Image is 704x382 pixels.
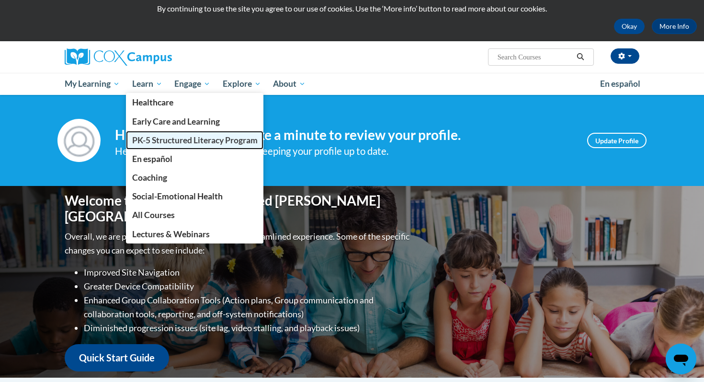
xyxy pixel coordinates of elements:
span: All Courses [132,210,175,220]
span: My Learning [65,78,120,90]
span: En español [600,79,640,89]
a: Engage [168,73,216,95]
a: Social-Emotional Health [126,187,264,206]
a: More Info [652,19,697,34]
a: Quick Start Guide [65,344,169,371]
span: Lectures & Webinars [132,229,210,239]
a: En español [594,74,647,94]
a: Cox Campus [65,48,247,66]
span: Healthcare [132,97,173,107]
button: Account Settings [611,48,639,64]
h4: Hi [PERSON_NAME]! Take a minute to review your profile. [115,127,573,143]
p: Overall, we are proud to provide you with a more streamlined experience. Some of the specific cha... [65,230,412,257]
img: Cox Campus [65,48,172,66]
iframe: Button to launch messaging window [666,344,696,374]
a: Lectures & Webinars [126,225,264,243]
a: My Learning [58,73,126,95]
span: Early Care and Learning [132,116,220,127]
a: Update Profile [587,133,647,148]
span: Explore [223,78,261,90]
a: Healthcare [126,93,264,112]
span: Social-Emotional Health [132,191,223,201]
span: Coaching [132,173,167,183]
p: By continuing to use the site you agree to our use of cookies. Use the ‘More info’ button to read... [7,3,697,14]
a: About [267,73,312,95]
img: Profile Image [57,119,101,162]
input: Search Courses [497,51,573,63]
a: Learn [126,73,169,95]
a: Early Care and Learning [126,112,264,131]
h1: Welcome to the new and improved [PERSON_NAME][GEOGRAPHIC_DATA] [65,193,412,225]
a: Explore [216,73,267,95]
button: Okay [614,19,645,34]
a: Coaching [126,168,264,187]
a: All Courses [126,206,264,224]
span: Engage [174,78,210,90]
a: PK-5 Structured Literacy Program [126,131,264,150]
span: About [273,78,306,90]
span: Learn [132,78,162,90]
li: Enhanced Group Collaboration Tools (Action plans, Group communication and collaboration tools, re... [84,293,412,321]
span: En español [132,154,172,164]
button: Search [573,51,588,63]
li: Diminished progression issues (site lag, video stalling, and playback issues) [84,321,412,335]
span: PK-5 Structured Literacy Program [132,135,258,145]
li: Greater Device Compatibility [84,279,412,293]
li: Improved Site Navigation [84,266,412,279]
div: Help improve your experience by keeping your profile up to date. [115,143,573,159]
a: En español [126,150,264,168]
div: Main menu [50,73,654,95]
